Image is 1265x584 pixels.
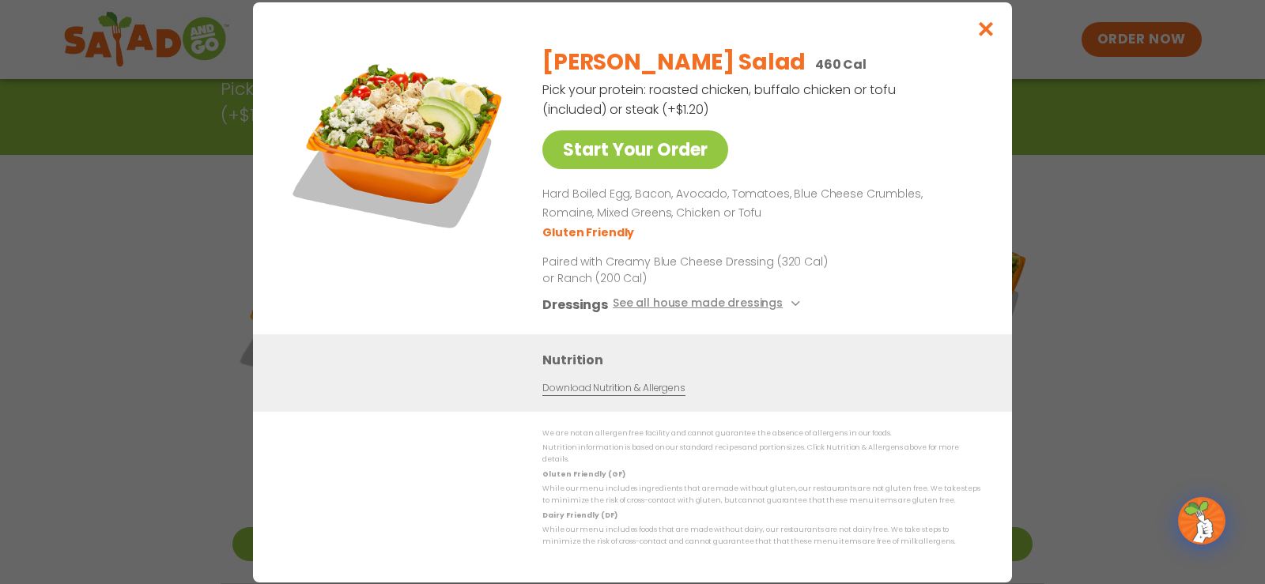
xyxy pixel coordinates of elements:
img: Featured product photo for Cobb Salad [289,34,510,255]
img: wpChatIcon [1180,499,1224,543]
strong: Gluten Friendly (GF) [542,469,625,478]
p: While our menu includes foods that are made without dairy, our restaurants are not dairy free. We... [542,524,980,548]
h3: Nutrition [542,349,988,369]
h3: Dressings [542,294,608,314]
a: Start Your Order [542,130,728,169]
li: Gluten Friendly [542,224,636,240]
strong: Dairy Friendly (DF) [542,510,617,519]
h2: [PERSON_NAME] Salad [542,46,806,79]
a: Download Nutrition & Allergens [542,380,685,395]
button: See all house made dressings [613,294,805,314]
p: Pick your protein: roasted chicken, buffalo chicken or tofu (included) or steak (+$1.20) [542,80,898,119]
button: Close modal [961,2,1012,55]
p: 460 Cal [815,55,867,74]
p: While our menu includes ingredients that are made without gluten, our restaurants are not gluten ... [542,483,980,507]
p: We are not an allergen free facility and cannot guarantee the absence of allergens in our foods. [542,428,980,439]
p: Hard Boiled Egg, Bacon, Avocado, Tomatoes, Blue Cheese Crumbles, Romaine, Mixed Greens, Chicken o... [542,185,974,223]
p: Nutrition information is based on our standard recipes and portion sizes. Click Nutrition & Aller... [542,442,980,466]
p: Paired with Creamy Blue Cheese Dressing (320 Cal) or Ranch (200 Cal) [542,253,835,286]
